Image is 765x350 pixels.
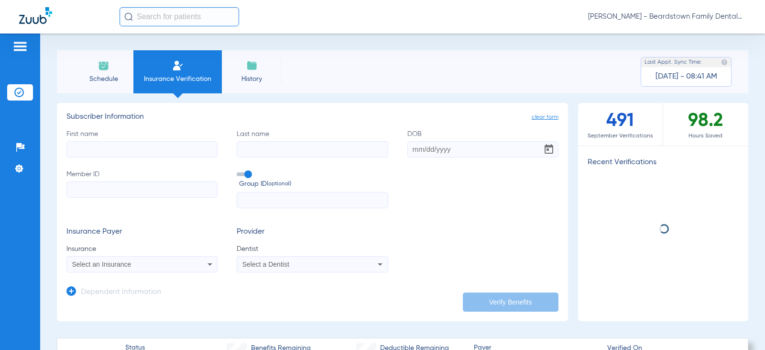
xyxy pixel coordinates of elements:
input: First name [66,141,218,158]
span: [PERSON_NAME] - Beardstown Family Dental [588,12,746,22]
input: Last name [237,141,388,158]
span: Dentist [237,244,388,254]
button: Open calendar [539,140,558,159]
span: History [229,74,274,84]
h3: Subscriber Information [66,113,558,122]
span: Select a Dentist [242,260,289,268]
div: 491 [578,103,663,146]
input: Member ID [66,181,218,198]
span: [DATE] - 08:41 AM [656,72,717,81]
div: 98.2 [663,103,748,146]
span: Group ID [239,179,388,189]
input: DOBOpen calendar [407,141,558,158]
label: Member ID [66,169,218,209]
button: Verify Benefits [463,293,558,312]
h3: Dependent Information [81,288,161,297]
span: Insurance Verification [141,74,215,84]
span: Insurance [66,244,218,254]
img: Zuub Logo [19,7,52,24]
img: History [246,60,258,71]
span: Last Appt. Sync Time: [645,57,702,67]
img: Schedule [98,60,109,71]
img: Manual Insurance Verification [172,60,184,71]
span: September Verifications [578,131,663,141]
h3: Provider [237,227,388,237]
label: First name [66,129,218,158]
span: Hours Saved [663,131,748,141]
span: clear form [532,113,558,122]
small: (optional) [267,179,291,189]
span: Select an Insurance [72,260,131,268]
img: hamburger-icon [12,41,28,52]
img: Search Icon [124,12,133,21]
label: Last name [237,129,388,158]
span: Schedule [81,74,126,84]
h3: Insurance Payer [66,227,218,237]
input: Search for patients [120,7,239,26]
img: last sync help info [721,59,728,66]
label: DOB [407,129,558,158]
h3: Recent Verifications [578,158,748,168]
